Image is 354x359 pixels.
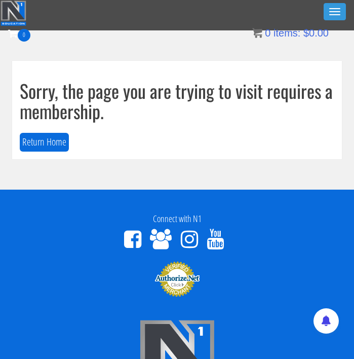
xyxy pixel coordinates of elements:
[8,214,346,224] h4: Connect with N1
[252,28,262,38] img: icon11.png
[303,27,309,39] span: $
[252,27,329,39] a: 0 items: $0.00
[154,261,200,297] img: Authorize.Net Merchant - Click to Verify
[20,81,334,121] h1: Sorry, the page you are trying to visit requires a membership.
[8,26,30,40] a: 0
[1,1,26,26] img: n1-education
[265,27,270,39] span: 0
[273,27,300,39] span: items:
[303,27,329,39] bdi: 0.00
[18,29,30,42] span: 0
[20,133,69,152] button: Return Home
